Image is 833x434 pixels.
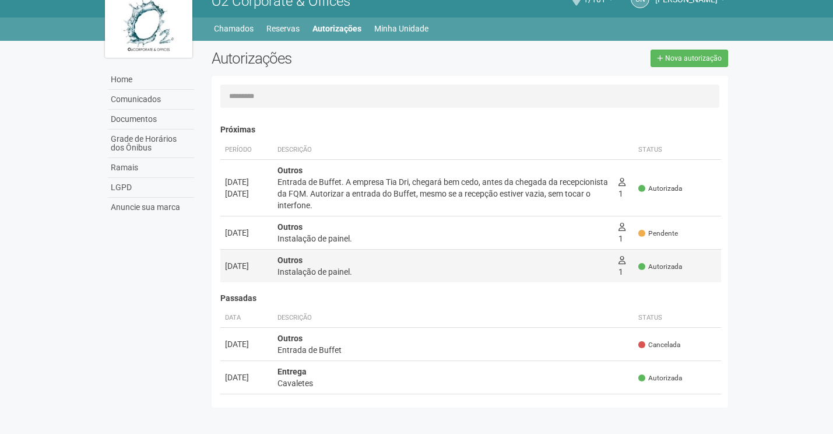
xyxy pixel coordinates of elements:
[277,344,630,356] div: Entrada de Buffet
[108,70,194,90] a: Home
[638,373,682,383] span: Autorizada
[108,198,194,217] a: Anuncie sua marca
[220,141,273,160] th: Período
[277,334,303,343] strong: Outros
[618,256,625,276] span: 1
[225,338,268,350] div: [DATE]
[277,266,609,278] div: Instalação de painel.
[108,178,194,198] a: LGPD
[225,188,268,199] div: [DATE]
[277,233,609,244] div: Instalação de painel.
[312,20,361,37] a: Autorizações
[273,141,614,160] th: Descrição
[225,260,268,272] div: [DATE]
[266,20,300,37] a: Reservas
[618,177,625,198] span: 1
[665,54,722,62] span: Nova autorização
[108,110,194,129] a: Documentos
[638,184,682,194] span: Autorizada
[212,50,461,67] h2: Autorizações
[225,176,268,188] div: [DATE]
[220,294,722,303] h4: Passadas
[374,20,428,37] a: Minha Unidade
[634,309,721,328] th: Status
[225,372,268,383] div: [DATE]
[220,125,722,134] h4: Próximas
[277,222,303,232] strong: Outros
[638,229,678,239] span: Pendente
[638,262,682,272] span: Autorizada
[277,367,307,376] strong: Entrega
[277,166,303,175] strong: Outros
[277,377,630,389] div: Cavaletes
[277,176,609,211] div: Entrada de Buffet. A empresa Tia Dri, chegará bem cedo, antes da chegada da recepcionista da FQM....
[108,90,194,110] a: Comunicados
[273,309,634,328] th: Descrição
[277,256,303,265] strong: Outros
[108,158,194,178] a: Ramais
[634,141,721,160] th: Status
[225,227,268,239] div: [DATE]
[108,129,194,158] a: Grade de Horários dos Ônibus
[214,20,254,37] a: Chamados
[638,340,680,350] span: Cancelada
[651,50,728,67] a: Nova autorização
[220,309,273,328] th: Data
[618,222,625,243] span: 1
